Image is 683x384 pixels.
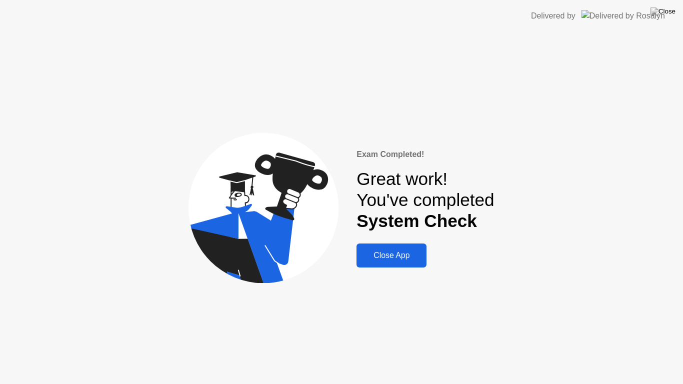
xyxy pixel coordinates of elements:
div: Delivered by [531,10,575,22]
button: Close App [356,243,426,267]
div: Exam Completed! [356,148,494,160]
img: Close [650,7,675,15]
img: Delivered by Rosalyn [581,10,665,21]
div: Close App [359,251,423,260]
b: System Check [356,211,477,230]
div: Great work! You've completed [356,168,494,232]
